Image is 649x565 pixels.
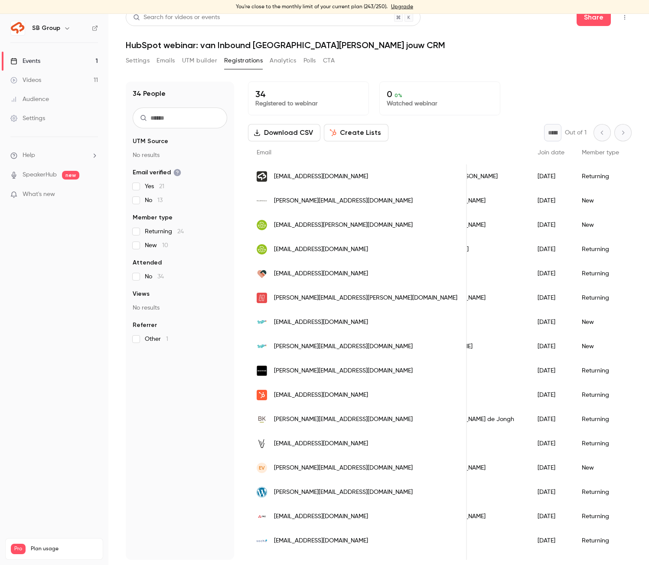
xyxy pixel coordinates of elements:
[133,88,166,99] h1: 34 People
[529,407,573,431] div: [DATE]
[573,383,628,407] div: Returning
[248,124,320,141] button: Download CSV
[157,197,163,203] span: 13
[23,170,57,180] a: SpeakerHub
[565,128,587,137] p: Out of 1
[274,391,368,400] span: [EMAIL_ADDRESS][DOMAIN_NAME]
[257,268,267,279] img: zorggenoot.nl
[133,304,227,312] p: No results
[573,310,628,334] div: New
[274,245,368,254] span: [EMAIL_ADDRESS][DOMAIN_NAME]
[145,272,164,281] span: No
[573,164,628,189] div: Returning
[32,24,60,33] h6: SB Group
[145,182,164,191] span: Yes
[257,341,267,352] img: 1np.nl
[259,464,265,472] span: EV
[529,431,573,456] div: [DATE]
[10,151,98,160] li: help-dropdown-opener
[159,183,164,189] span: 21
[145,241,168,250] span: New
[529,164,573,189] div: [DATE]
[577,9,611,26] button: Share
[529,529,573,553] div: [DATE]
[529,310,573,334] div: [DATE]
[23,190,55,199] span: What's new
[255,89,362,99] p: 34
[274,464,413,473] span: [PERSON_NAME][EMAIL_ADDRESS][DOMAIN_NAME]
[133,213,173,222] span: Member type
[133,137,227,343] section: facet-groups
[133,290,150,298] span: Views
[391,3,413,10] a: Upgrade
[257,390,267,400] img: hubspot.com
[324,124,388,141] button: Create Lists
[133,137,168,146] span: UTM Source
[133,258,162,267] span: Attended
[274,415,413,424] span: [PERSON_NAME][EMAIL_ADDRESS][DOMAIN_NAME]
[257,536,267,546] img: socho.nl
[274,318,368,327] span: [EMAIL_ADDRESS][DOMAIN_NAME]
[274,196,413,206] span: [PERSON_NAME][EMAIL_ADDRESS][DOMAIN_NAME]
[10,57,40,65] div: Events
[23,151,35,160] span: Help
[573,431,628,456] div: Returning
[182,54,217,68] button: UTM builder
[573,237,628,261] div: Returning
[274,221,413,230] span: [EMAIL_ADDRESS][PERSON_NAME][DOMAIN_NAME]
[274,269,368,278] span: [EMAIL_ADDRESS][DOMAIN_NAME]
[573,213,628,237] div: New
[31,545,98,552] span: Plan usage
[274,512,368,521] span: [EMAIL_ADDRESS][DOMAIN_NAME]
[274,342,413,351] span: [PERSON_NAME][EMAIL_ADDRESS][DOMAIN_NAME]
[274,536,368,545] span: [EMAIL_ADDRESS][DOMAIN_NAME]
[582,150,619,156] span: Member type
[162,242,168,248] span: 10
[257,244,267,255] img: zenvoices.com
[387,99,493,108] p: Watched webinar
[274,488,413,497] span: [PERSON_NAME][EMAIL_ADDRESS][DOMAIN_NAME]
[10,95,49,104] div: Audience
[274,294,457,303] span: [PERSON_NAME][EMAIL_ADDRESS][PERSON_NAME][DOMAIN_NAME]
[274,172,368,181] span: [EMAIL_ADDRESS][DOMAIN_NAME]
[133,151,227,160] p: No results
[573,334,628,359] div: New
[573,359,628,383] div: Returning
[166,336,168,342] span: 1
[529,286,573,310] div: [DATE]
[573,529,628,553] div: Returning
[257,200,267,202] img: cloudkitchens.com
[529,504,573,529] div: [DATE]
[255,99,362,108] p: Registered to webinar
[529,480,573,504] div: [DATE]
[257,317,267,327] img: 1np.nl
[126,40,632,50] h1: HubSpot webinar: van Inbound [GEOGRAPHIC_DATA][PERSON_NAME] jouw CRM
[395,92,402,98] span: 0 %
[257,438,267,449] img: vuurutrecht.nl
[573,504,628,529] div: Returning
[573,261,628,286] div: Returning
[257,171,267,182] img: socialbrothers.nl
[573,456,628,480] div: New
[529,334,573,359] div: [DATE]
[145,196,163,205] span: No
[10,76,41,85] div: Videos
[529,237,573,261] div: [DATE]
[573,407,628,431] div: Returning
[10,114,45,123] div: Settings
[529,359,573,383] div: [DATE]
[303,54,316,68] button: Polls
[529,456,573,480] div: [DATE]
[257,220,267,230] img: zenvoices.com
[133,168,181,177] span: Email verified
[573,189,628,213] div: New
[573,286,628,310] div: Returning
[573,480,628,504] div: Returning
[257,487,267,497] img: bureaufaas.nl
[257,511,267,522] img: fmj.nl
[11,21,25,35] img: SB Group
[224,54,263,68] button: Registrations
[538,150,564,156] span: Join date
[257,414,267,425] img: barentskrans.nl
[133,321,157,330] span: Referrer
